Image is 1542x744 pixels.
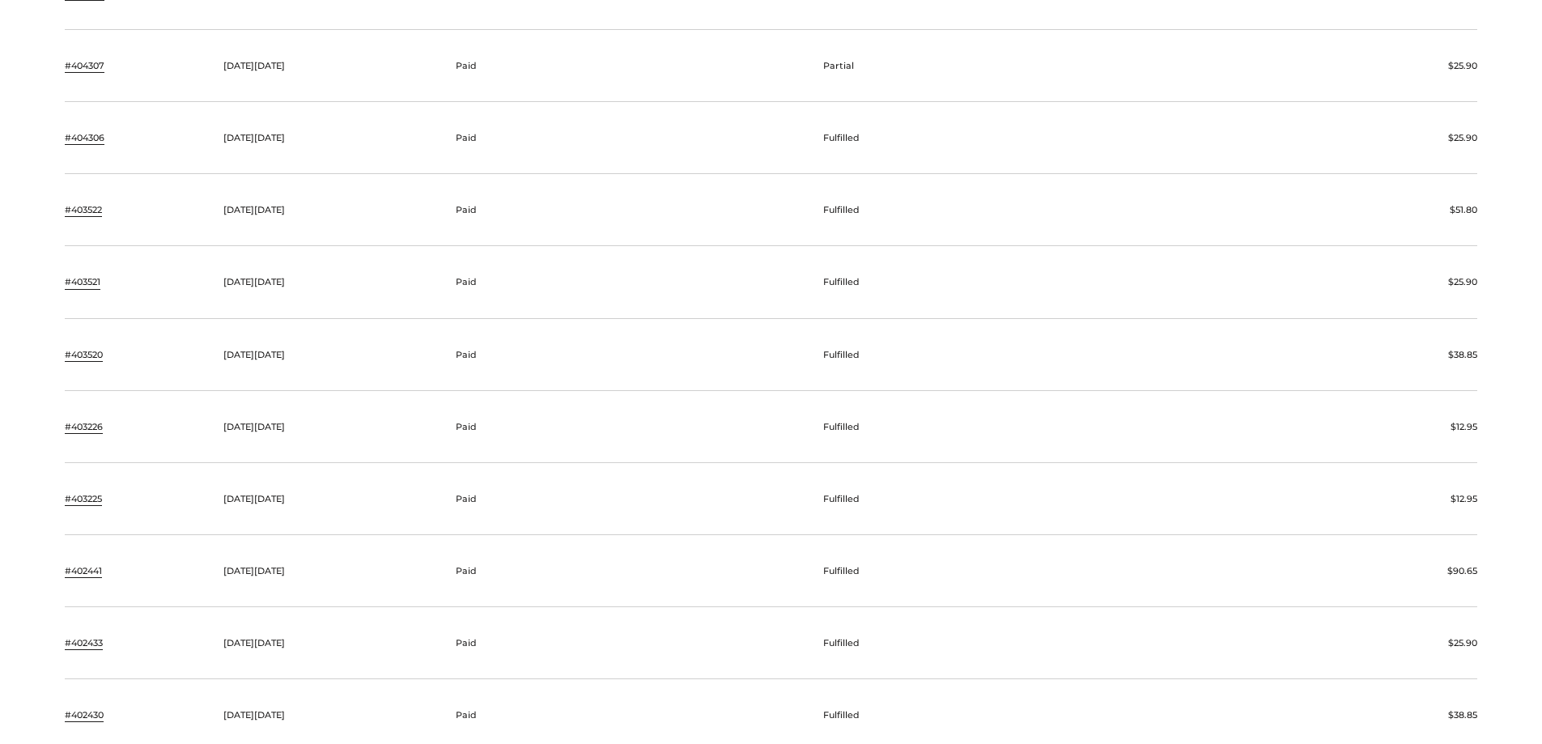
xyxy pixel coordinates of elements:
[65,347,103,362] a: #403520
[215,246,448,318] td: [DATE][DATE]
[65,202,102,217] a: #403522
[1265,246,1477,318] td: $25.90
[215,319,448,391] td: [DATE][DATE]
[448,535,815,607] td: Paid
[215,463,448,535] td: [DATE][DATE]
[1265,463,1477,535] td: $12.95
[815,30,1265,102] td: Partial
[65,274,100,289] a: #403521
[1265,102,1477,174] td: $25.90
[65,708,104,722] a: #402430
[215,30,448,102] td: [DATE][DATE]
[815,246,1265,318] td: Fulfilled
[65,491,102,506] a: #403225
[65,419,103,434] a: #403226
[215,607,448,679] td: [DATE][DATE]
[815,535,1265,607] td: Fulfilled
[215,174,448,246] td: [DATE][DATE]
[65,130,104,145] a: #404306
[65,58,104,73] a: #404307
[815,319,1265,391] td: Fulfilled
[215,102,448,174] td: [DATE][DATE]
[448,102,815,174] td: Paid
[65,636,103,650] a: #402433
[448,319,815,391] td: Paid
[1265,30,1477,102] td: $25.90
[815,607,1265,679] td: Fulfilled
[215,391,448,463] td: [DATE][DATE]
[448,30,815,102] td: Paid
[448,391,815,463] td: Paid
[1265,174,1477,246] td: $51.80
[448,174,815,246] td: Paid
[1265,319,1477,391] td: $38.85
[815,463,1265,535] td: Fulfilled
[448,607,815,679] td: Paid
[1265,607,1477,679] td: $25.90
[215,535,448,607] td: [DATE][DATE]
[815,174,1265,246] td: Fulfilled
[1265,535,1477,607] td: $90.65
[1265,391,1477,463] td: $12.95
[65,563,102,578] a: #402441
[448,246,815,318] td: Paid
[448,463,815,535] td: Paid
[815,391,1265,463] td: Fulfilled
[815,102,1265,174] td: Fulfilled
